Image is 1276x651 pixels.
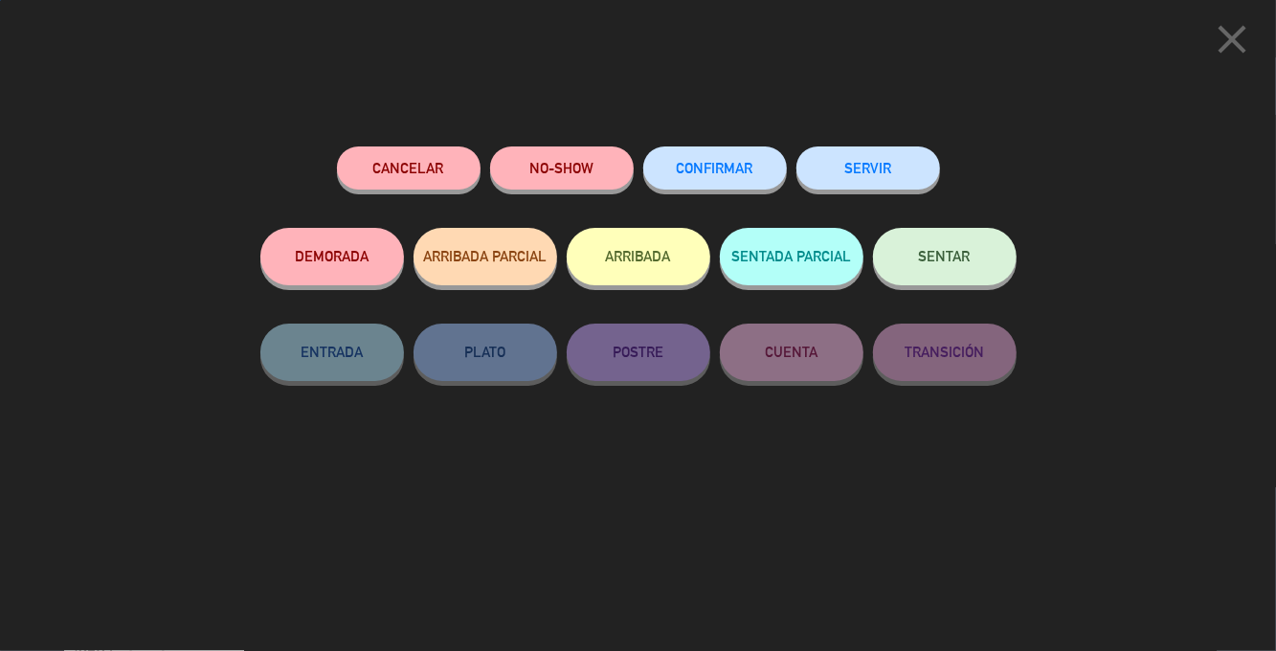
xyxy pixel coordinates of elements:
button: NO-SHOW [490,146,634,190]
button: close [1202,14,1262,71]
button: ENTRADA [260,324,404,381]
button: Cancelar [337,146,481,190]
span: CONFIRMAR [677,160,753,176]
button: SERVIR [796,146,940,190]
button: SENTADA PARCIAL [720,228,863,285]
span: SENTAR [919,248,971,264]
button: POSTRE [567,324,710,381]
button: DEMORADA [260,228,404,285]
button: TRANSICIÓN [873,324,1017,381]
button: SENTAR [873,228,1017,285]
button: CONFIRMAR [643,146,787,190]
i: close [1208,15,1256,63]
button: ARRIBADA [567,228,710,285]
button: CUENTA [720,324,863,381]
span: ARRIBADA PARCIAL [423,248,547,264]
button: ARRIBADA PARCIAL [414,228,557,285]
button: PLATO [414,324,557,381]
